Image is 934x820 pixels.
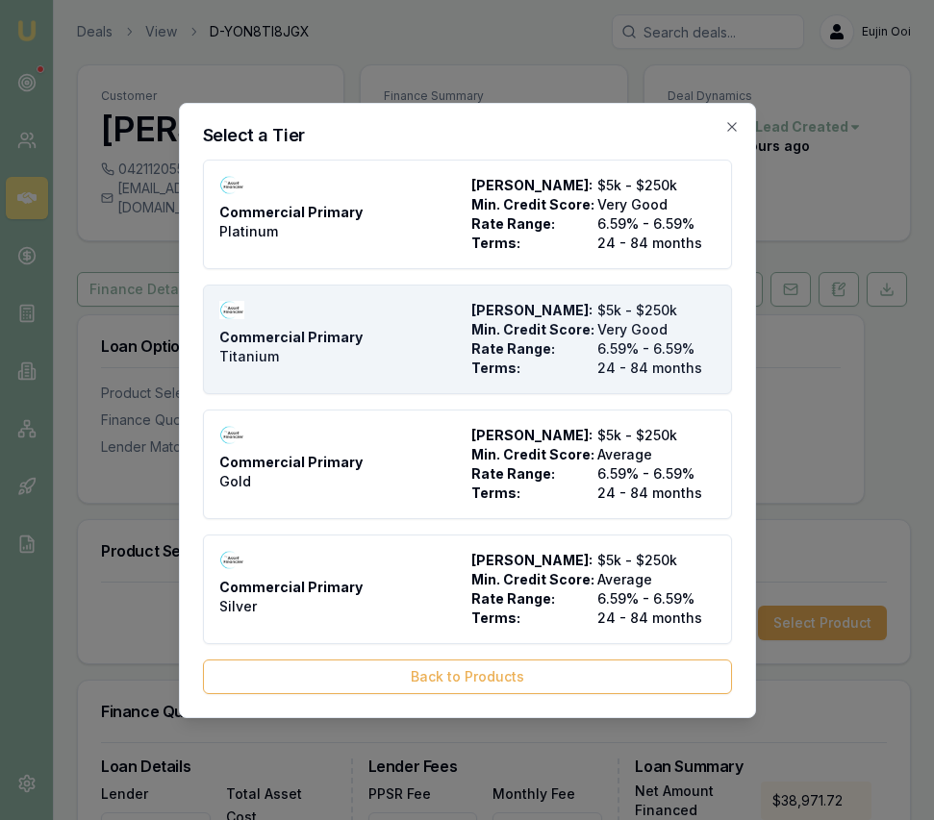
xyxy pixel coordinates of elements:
span: $5k - $250k [597,426,716,445]
span: Commercial Primary [219,328,363,347]
span: Terms: [471,359,590,378]
button: the_asset_financierCommercial PrimaryGold[PERSON_NAME]:$5k - $250kMin. Credit Score:AverageRate R... [203,410,732,519]
span: Titanium [219,347,279,366]
button: Back to Products [203,659,732,694]
span: $5k - $250k [597,176,716,195]
span: Very Good [597,320,716,339]
span: Average [597,445,716,464]
img: the_asset_financier [219,426,244,445]
span: Rate Range: [471,589,590,609]
button: the_asset_financierCommercial PrimaryPlatinum[PERSON_NAME]:$5k - $250kMin. Credit Score:Very Good... [203,160,732,269]
span: Min. Credit Score: [471,320,590,339]
span: Min. Credit Score: [471,570,590,589]
img: the_asset_financier [219,176,244,195]
span: Commercial Primary [219,453,363,472]
span: Rate Range: [471,339,590,359]
span: 6.59% - 6.59% [597,339,716,359]
span: Min. Credit Score: [471,445,590,464]
button: the_asset_financierCommercial PrimarySilver[PERSON_NAME]:$5k - $250kMin. Credit Score:AverageRate... [203,534,732,644]
span: 6.59% - 6.59% [597,214,716,234]
span: Commercial Primary [219,203,363,222]
span: Terms: [471,234,590,253]
span: $5k - $250k [597,301,716,320]
button: the_asset_financierCommercial PrimaryTitanium[PERSON_NAME]:$5k - $250kMin. Credit Score:Very Good... [203,285,732,394]
span: 6.59% - 6.59% [597,464,716,484]
span: Terms: [471,484,590,503]
h2: Select a Tier [203,127,732,144]
span: 24 - 84 months [597,359,716,378]
span: Silver [219,597,257,616]
span: Average [597,570,716,589]
span: [PERSON_NAME]: [471,551,590,570]
span: 24 - 84 months [597,234,716,253]
span: Commercial Primary [219,578,363,597]
span: Terms: [471,609,590,628]
span: 24 - 84 months [597,609,716,628]
span: Platinum [219,222,278,241]
span: 6.59% - 6.59% [597,589,716,609]
span: 24 - 84 months [597,484,716,503]
span: Rate Range: [471,464,590,484]
span: Rate Range: [471,214,590,234]
span: [PERSON_NAME]: [471,426,590,445]
span: Very Good [597,195,716,214]
img: the_asset_financier [219,551,244,570]
span: $5k - $250k [597,551,716,570]
span: Gold [219,472,251,491]
span: [PERSON_NAME]: [471,176,590,195]
span: [PERSON_NAME]: [471,301,590,320]
img: the_asset_financier [219,301,244,320]
span: Min. Credit Score: [471,195,590,214]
